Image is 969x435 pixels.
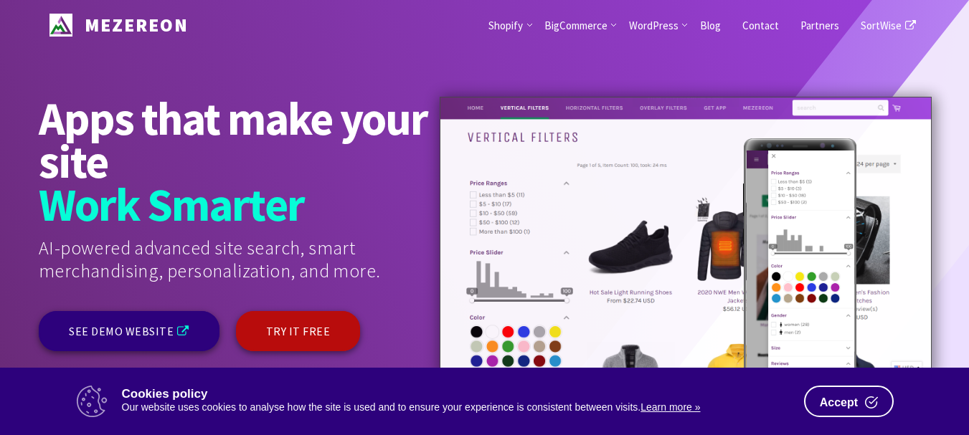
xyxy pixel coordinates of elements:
[39,236,400,311] div: AI-powered advanced site search, smart merchandising, personalization, and more.
[122,388,793,400] p: Cookies policy
[804,386,894,417] button: Accept
[39,11,189,34] a: Mezereon MEZEREON
[820,397,858,408] span: Accept
[49,14,72,37] img: Mezereon
[147,183,171,226] span: S
[98,183,115,226] span: r
[171,183,209,226] span: m
[39,97,440,183] strong: Apps that make your site
[209,183,232,226] span: a
[115,183,139,226] span: k
[75,183,98,226] span: o
[232,183,249,226] span: r
[77,13,189,37] span: MEZEREON
[39,183,75,226] span: W
[287,183,304,226] span: r
[236,311,361,351] a: TRY IT FREE
[122,400,793,415] div: Our website uses cookies to analyse how the site is used and to ensure your experience is consist...
[641,401,700,413] a: Learn more »
[249,183,265,226] span: t
[39,311,219,351] a: SEE DEMO WEBSITE
[265,183,287,226] span: e
[747,150,854,373] img: demo-mobile.c00830e.png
